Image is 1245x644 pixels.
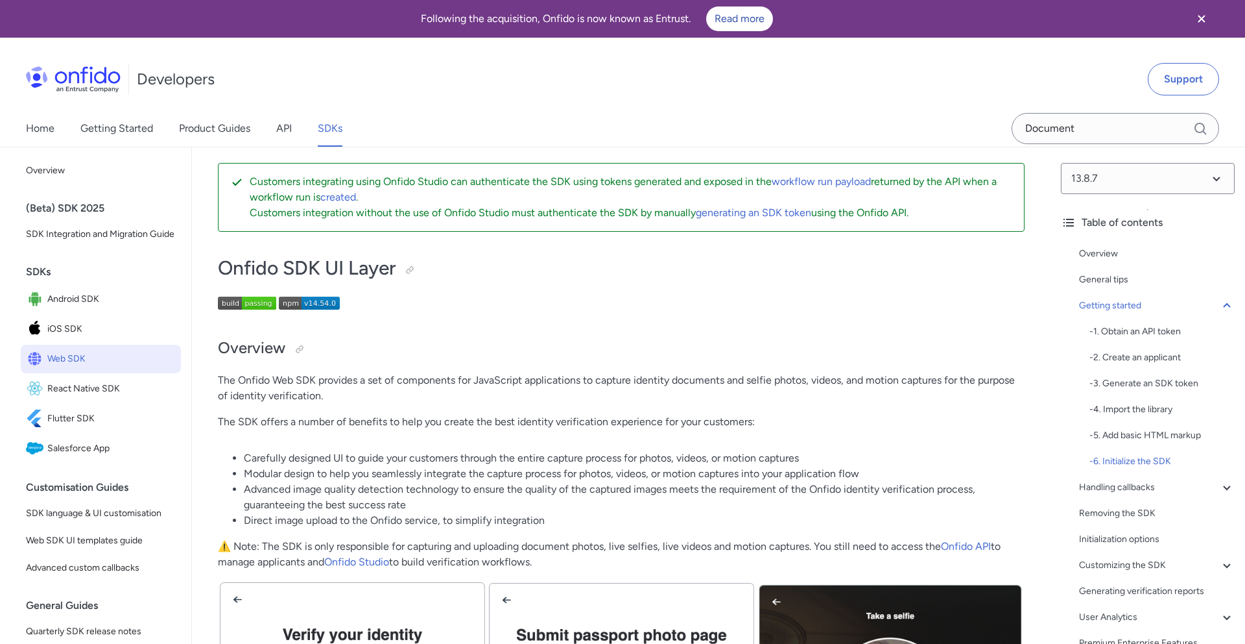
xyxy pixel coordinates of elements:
[16,6,1178,31] div: Following the acquisition, Onfido is now known as Entrust.
[21,555,181,581] a: Advanced custom callbacks
[244,451,1025,466] li: Carefully designed UI to guide your customers through the entire capture process for photos, vide...
[318,110,342,147] a: SDKs
[26,624,176,639] span: Quarterly SDK release notes
[1089,428,1235,443] a: -5. Add basic HTML markup
[26,440,47,458] img: IconSalesforce App
[244,513,1025,528] li: Direct image upload to the Onfido service, to simplify integration
[1089,402,1235,417] a: -4. Import the library
[250,174,1014,205] p: Customers integrating using Onfido Studio can authenticate the SDK using tokens generated and exp...
[279,297,340,310] img: npm version
[26,227,176,242] span: SDK Integration and Migration Guide
[21,221,181,247] a: SDK Integration and Migration Guide
[26,506,176,521] span: SDK language & UI customisation
[21,158,181,184] a: Overview
[1012,113,1219,144] input: Onfido search input field
[47,350,176,368] span: Web SDK
[47,320,176,338] span: iOS SDK
[1178,3,1226,35] button: Close banner
[1079,610,1235,625] a: User Analytics
[179,110,250,147] a: Product Guides
[26,533,176,549] span: Web SDK UI templates guide
[21,315,181,343] a: IconiOS SDKiOS SDK
[21,285,181,314] a: IconAndroid SDKAndroid SDK
[1079,480,1235,495] a: Handling callbacks
[26,593,186,619] div: General Guides
[26,560,176,576] span: Advanced custom callbacks
[26,163,176,179] span: Overview
[1194,11,1209,27] svg: Close banner
[47,380,176,398] span: React Native SDK
[244,482,1025,513] li: Advanced image quality detection technology to ensure the quality of the captured images meets th...
[1089,428,1235,443] div: - 5. Add basic HTML markup
[696,206,811,219] a: generating an SDK token
[26,290,47,308] img: IconAndroid SDK
[1079,246,1235,262] a: Overview
[1089,376,1235,391] a: -3. Generate an SDK token
[244,466,1025,482] li: Modular design to help you seamlessly integrate the capture process for photos, videos, or motion...
[1079,558,1235,573] a: Customizing the SDK
[218,297,276,310] img: Build Status
[26,259,186,285] div: SDKs
[21,528,181,554] a: Web SDK UI templates guide
[772,175,871,188] a: workflow run payload
[941,540,991,552] a: Onfido API
[1089,454,1235,469] div: - 6. Initialize the SDK
[26,195,186,221] div: (Beta) SDK 2025
[1061,215,1235,230] div: Table of contents
[26,350,47,368] img: IconWeb SDK
[218,373,1025,404] p: The Onfido Web SDK provides a set of components for JavaScript applications to capture identity d...
[47,290,176,308] span: Android SDK
[1079,532,1235,547] a: Initialization options
[21,345,181,373] a: IconWeb SDKWeb SDK
[47,410,176,428] span: Flutter SDK
[1089,324,1235,340] div: - 1. Obtain an API token
[218,414,1025,430] p: The SDK offers a number of benefits to help you create the best identity verification experience ...
[21,404,181,433] a: IconFlutter SDKFlutter SDK
[137,69,215,90] h1: Developers
[21,501,181,526] a: SDK language & UI customisation
[706,6,773,31] a: Read more
[1079,506,1235,521] a: Removing the SDK
[1079,272,1235,288] a: General tips
[1089,350,1235,365] div: - 2. Create an applicant
[26,475,186,501] div: Customisation Guides
[250,205,1014,221] p: Customers integration without the use of Onfido Studio must authenticate the SDK by manually usin...
[21,375,181,403] a: IconReact Native SDKReact Native SDK
[1089,350,1235,365] a: -2. Create an applicant
[26,410,47,428] img: IconFlutter SDK
[1079,298,1235,314] a: Getting started
[218,539,1025,570] p: ⚠️ Note: The SDK is only responsible for capturing and uploading document photos, live selfies, l...
[1089,454,1235,469] a: -6. Initialize the SDK
[218,338,1025,360] h2: Overview
[218,255,1025,281] h1: Onfido SDK UI Layer
[21,434,181,463] a: IconSalesforce AppSalesforce App
[26,66,121,92] img: Onfido Logo
[1089,324,1235,340] a: -1. Obtain an API token
[276,110,292,147] a: API
[80,110,153,147] a: Getting Started
[26,380,47,398] img: IconReact Native SDK
[26,110,54,147] a: Home
[1079,584,1235,599] a: Generating verification reports
[324,556,389,568] a: Onfido Studio
[47,440,176,458] span: Salesforce App
[1089,402,1235,417] div: - 4. Import the library
[1148,63,1219,95] a: Support
[26,320,47,338] img: IconiOS SDK
[1089,376,1235,391] div: - 3. Generate an SDK token
[320,191,356,203] a: created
